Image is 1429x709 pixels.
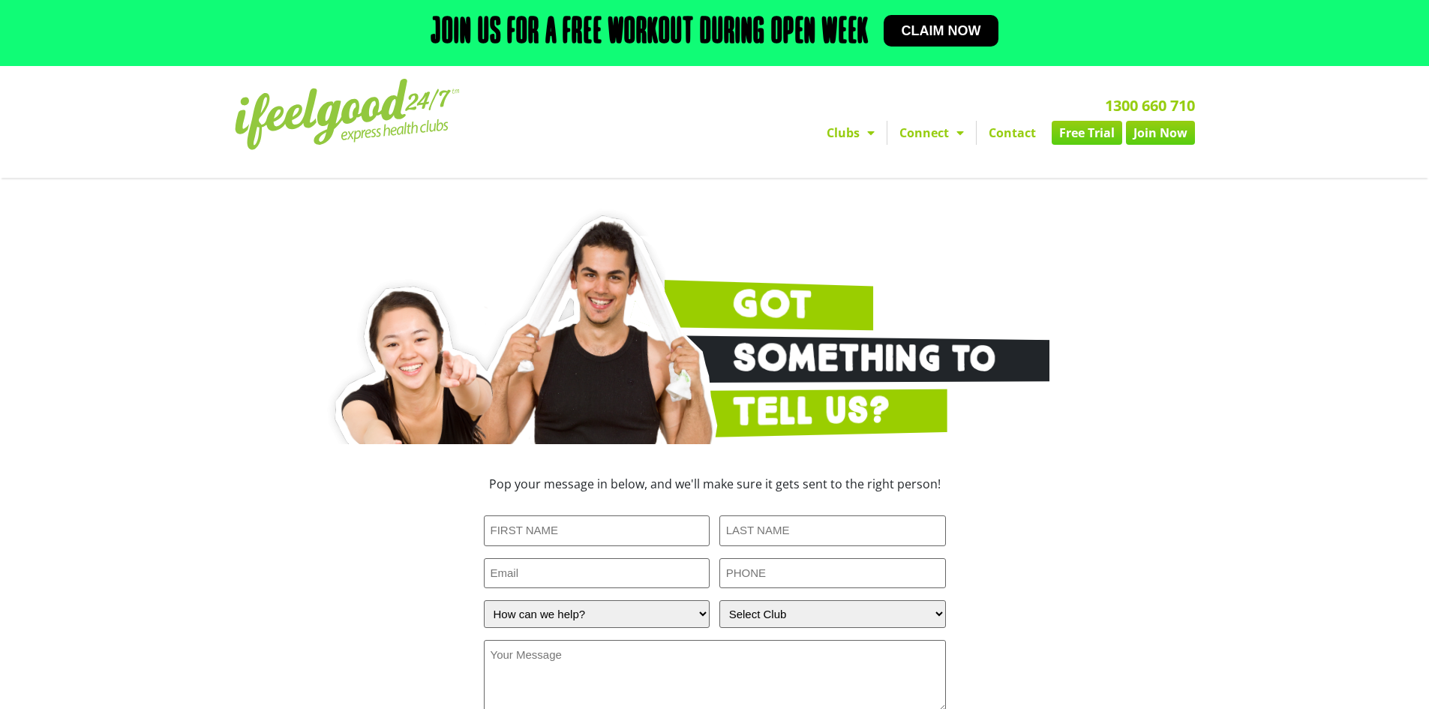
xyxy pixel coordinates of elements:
[1052,121,1122,145] a: Free Trial
[576,121,1195,145] nav: Menu
[902,24,981,38] span: Claim now
[815,121,887,145] a: Clubs
[431,15,869,51] h2: Join us for a free workout during open week
[1126,121,1195,145] a: Join Now
[385,478,1045,490] h3: Pop your message in below, and we'll make sure it gets sent to the right person!
[719,558,946,589] input: PHONE
[484,558,710,589] input: Email
[884,15,999,47] a: Claim now
[484,515,710,546] input: FIRST NAME
[977,121,1048,145] a: Contact
[719,515,946,546] input: LAST NAME
[887,121,976,145] a: Connect
[1105,95,1195,116] a: 1300 660 710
